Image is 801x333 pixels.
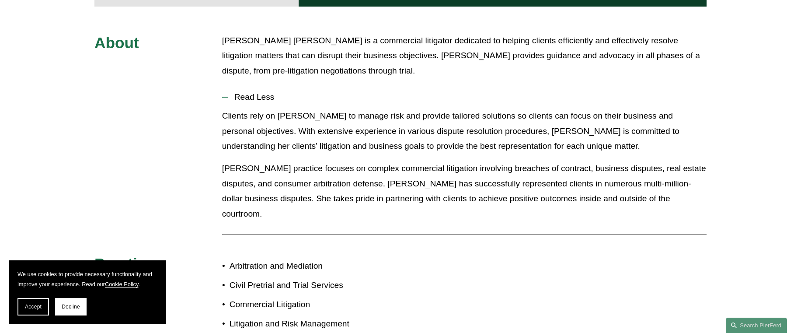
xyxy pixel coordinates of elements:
a: Cookie Policy [105,281,139,287]
a: Search this site [726,318,787,333]
span: Practices [94,255,163,272]
span: Accept [25,304,42,310]
p: We use cookies to provide necessary functionality and improve your experience. Read our . [17,269,157,289]
span: Decline [62,304,80,310]
section: Cookie banner [9,260,166,324]
p: Arbitration and Mediation [230,259,400,274]
p: [PERSON_NAME] practice focuses on complex commercial litigation involving breaches of contract, b... [222,161,707,221]
button: Decline [55,298,87,315]
span: Read Less [228,92,707,102]
p: Litigation and Risk Management [230,316,400,332]
p: Clients rely on [PERSON_NAME] to manage risk and provide tailored solutions so clients can focus ... [222,109,707,154]
p: Commercial Litigation [230,297,400,312]
span: About [94,34,139,51]
button: Accept [17,298,49,315]
button: Read Less [222,86,707,109]
p: Civil Pretrial and Trial Services [230,278,400,293]
p: [PERSON_NAME] [PERSON_NAME] is a commercial litigator dedicated to helping clients efficiently an... [222,33,707,79]
div: Read Less [222,109,707,228]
